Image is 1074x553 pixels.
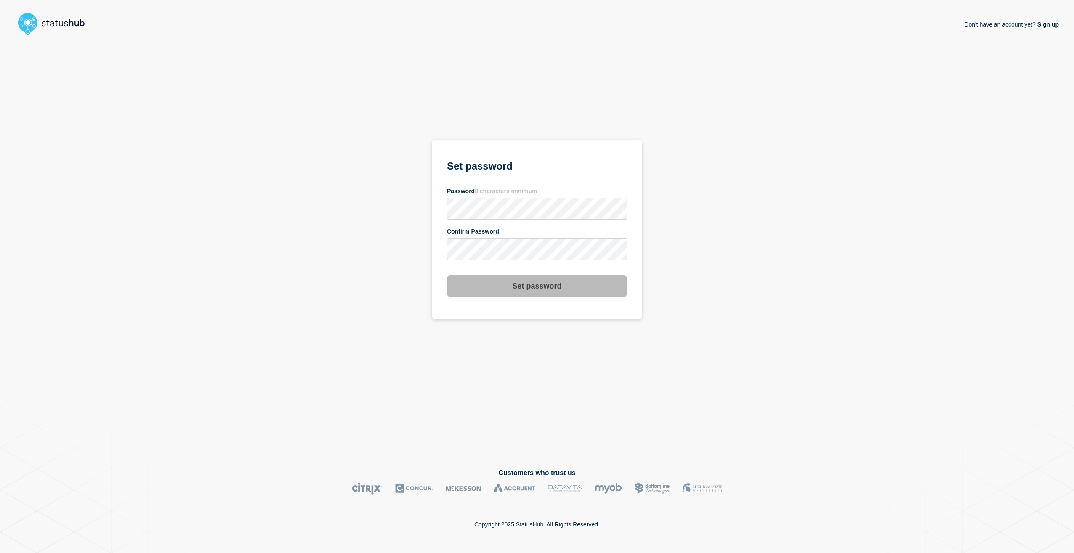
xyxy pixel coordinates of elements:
[475,188,537,194] span: 8 characters minimum
[15,10,95,37] img: StatusHub logo
[447,275,627,297] button: Set password
[474,521,600,528] p: Copyright 2025 StatusHub. All Rights Reserved.
[447,228,499,235] span: Confirm Password
[447,188,537,194] span: Password
[446,482,481,495] img: McKesson logo
[447,238,627,260] input: confirm password input
[595,482,622,495] img: myob logo
[1036,21,1059,28] a: Sign up
[964,14,1059,35] p: Don't have an account yet?
[494,482,535,495] img: Accruent logo
[395,482,433,495] img: Concur logo
[15,469,1059,477] h2: Customers who trust us
[683,482,722,495] img: MSU logo
[548,482,582,495] img: DataVita logo
[352,482,383,495] img: Citrix logo
[447,159,627,179] h1: Set password
[447,198,627,220] input: password input
[635,482,670,495] img: Bottomline logo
